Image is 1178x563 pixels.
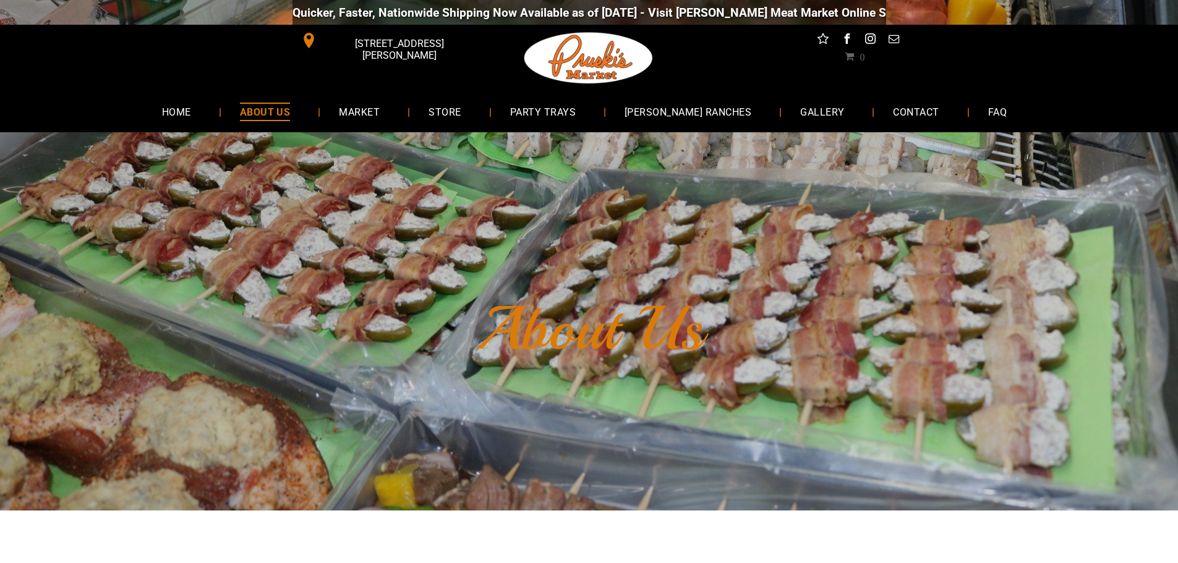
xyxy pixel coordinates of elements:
[886,31,902,50] a: email
[862,31,878,50] a: instagram
[522,25,655,91] img: Pruski-s+Market+HQ+Logo2-1920w.png
[839,31,855,50] a: facebook
[292,31,482,50] a: [STREET_ADDRESS][PERSON_NAME]
[492,95,594,128] a: PARTY TRAYS
[410,95,479,128] a: STORE
[143,95,210,128] a: HOME
[606,95,770,128] a: [PERSON_NAME] RANCHES
[782,95,863,128] a: GALLERY
[319,32,479,67] span: [STREET_ADDRESS][PERSON_NAME]
[860,51,864,61] span: 0
[320,95,398,128] a: MARKET
[221,95,309,128] a: ABOUT US
[815,31,831,50] a: Social network
[476,290,703,367] font: About Us
[874,95,957,128] a: CONTACT
[970,95,1025,128] a: FAQ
